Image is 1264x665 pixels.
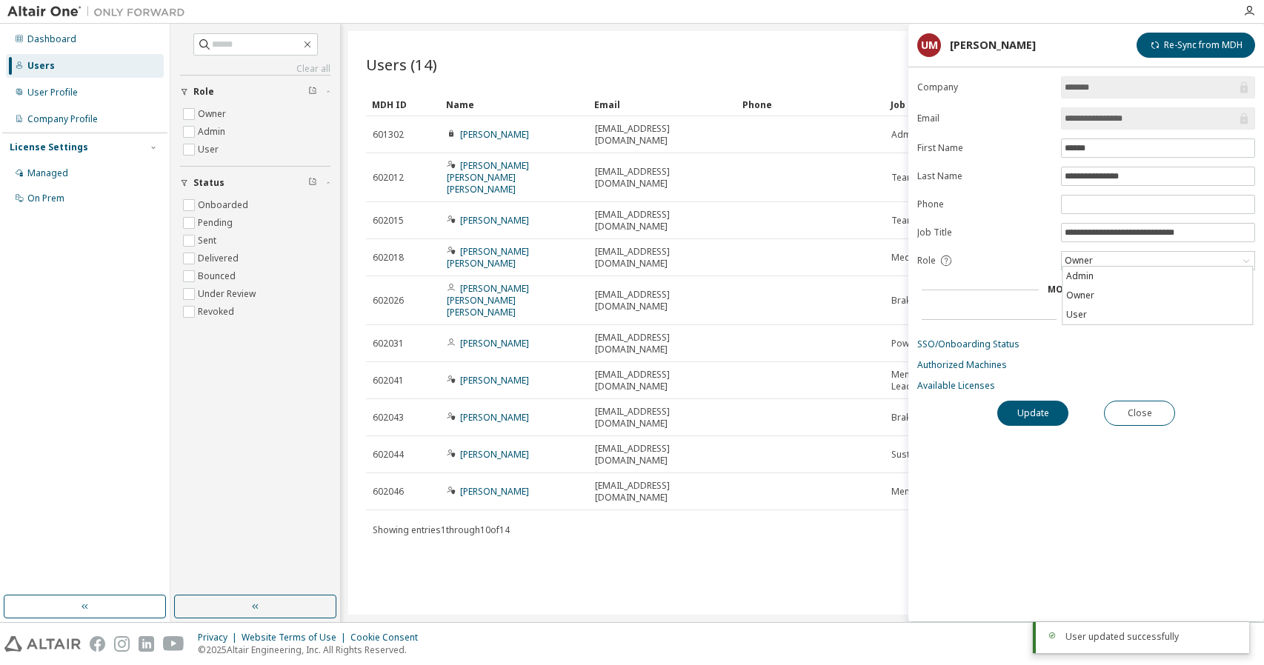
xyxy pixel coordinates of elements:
[447,245,529,270] a: [PERSON_NAME] [PERSON_NAME]
[891,252,988,264] span: Mechanical Team Lead
[917,33,941,57] div: UM
[594,93,731,116] div: Email
[460,448,529,461] a: [PERSON_NAME]
[917,81,1052,93] label: Company
[891,369,1026,392] span: Mentoring and Sponsorship Lead
[917,255,936,267] span: Role
[198,267,239,285] label: Bounced
[27,167,68,179] div: Managed
[917,338,1255,350] a: SSO/Onboarding Status
[891,93,1027,116] div: Job Title
[742,93,879,116] div: Phone
[372,93,434,116] div: MDH ID
[891,215,950,227] span: Team Captain
[1137,33,1255,58] button: Re-Sync from MDH
[595,246,730,270] span: [EMAIL_ADDRESS][DOMAIN_NAME]
[1062,286,1252,305] li: Owner
[198,105,229,123] label: Owner
[27,87,78,98] div: User Profile
[1062,252,1254,270] div: Owner
[308,86,317,98] span: Clear filter
[917,142,1052,154] label: First Name
[891,338,1005,350] span: Power Electronics Member
[460,337,529,350] a: [PERSON_NAME]
[891,486,936,498] span: Mentoring
[1062,253,1095,269] div: Owner
[198,303,237,321] label: Revoked
[198,250,242,267] label: Delivered
[917,113,1052,124] label: Email
[447,159,529,196] a: [PERSON_NAME] [PERSON_NAME] [PERSON_NAME]
[1048,283,1114,295] span: More Details
[460,411,529,424] a: [PERSON_NAME]
[595,406,730,430] span: [EMAIL_ADDRESS][DOMAIN_NAME]
[10,141,88,153] div: License Settings
[373,295,404,307] span: 602026
[891,449,986,461] span: Sustainability Member
[27,193,64,204] div: On Prem
[595,480,730,504] span: [EMAIL_ADDRESS][DOMAIN_NAME]
[114,636,130,652] img: instagram.svg
[373,252,404,264] span: 602018
[373,524,510,536] span: Showing entries 1 through 10 of 14
[891,172,950,184] span: Team Captain
[1062,305,1252,324] li: User
[460,128,529,141] a: [PERSON_NAME]
[198,644,427,656] p: © 2025 Altair Engineering, Inc. All Rights Reserved.
[373,486,404,498] span: 602046
[460,374,529,387] a: [PERSON_NAME]
[198,632,242,644] div: Privacy
[917,198,1052,210] label: Phone
[308,177,317,189] span: Clear filter
[27,33,76,45] div: Dashboard
[373,338,404,350] span: 602031
[595,166,730,190] span: [EMAIL_ADDRESS][DOMAIN_NAME]
[595,443,730,467] span: [EMAIL_ADDRESS][DOMAIN_NAME]
[460,214,529,227] a: [PERSON_NAME]
[373,449,404,461] span: 602044
[595,123,730,147] span: [EMAIL_ADDRESS][DOMAIN_NAME]
[198,141,222,158] label: User
[180,167,330,199] button: Status
[180,63,330,75] a: Clear all
[373,375,404,387] span: 602041
[1062,267,1252,286] li: Admin
[447,282,529,318] a: [PERSON_NAME] [PERSON_NAME] [PERSON_NAME]
[242,632,350,644] div: Website Terms of Use
[350,632,427,644] div: Cookie Consent
[595,289,730,313] span: [EMAIL_ADDRESS][DOMAIN_NAME]
[163,636,184,652] img: youtube.svg
[917,170,1052,182] label: Last Name
[193,177,224,189] span: Status
[198,285,259,303] label: Under Review
[366,54,437,75] span: Users (14)
[595,209,730,233] span: [EMAIL_ADDRESS][DOMAIN_NAME]
[7,4,193,19] img: Altair One
[198,232,219,250] label: Sent
[997,401,1068,426] button: Update
[373,215,404,227] span: 602015
[180,76,330,108] button: Role
[917,359,1255,371] a: Authorized Machines
[595,369,730,392] span: [EMAIL_ADDRESS][DOMAIN_NAME]
[460,485,529,498] a: [PERSON_NAME]
[193,86,214,98] span: Role
[373,412,404,424] span: 602043
[446,93,582,116] div: Name
[139,636,154,652] img: linkedin.svg
[1065,631,1237,643] div: User updated successfully
[1104,401,1175,426] button: Close
[373,172,404,184] span: 602012
[198,123,228,141] label: Admin
[891,295,985,307] span: Braking Systems Lead
[27,60,55,72] div: Users
[917,380,1255,392] a: Available Licenses
[950,39,1036,51] div: [PERSON_NAME]
[198,214,236,232] label: Pending
[90,636,105,652] img: facebook.svg
[4,636,81,652] img: altair_logo.svg
[891,129,951,141] span: Administrator
[373,129,404,141] span: 601302
[595,332,730,355] span: [EMAIL_ADDRESS][DOMAIN_NAME]
[198,196,251,214] label: Onboarded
